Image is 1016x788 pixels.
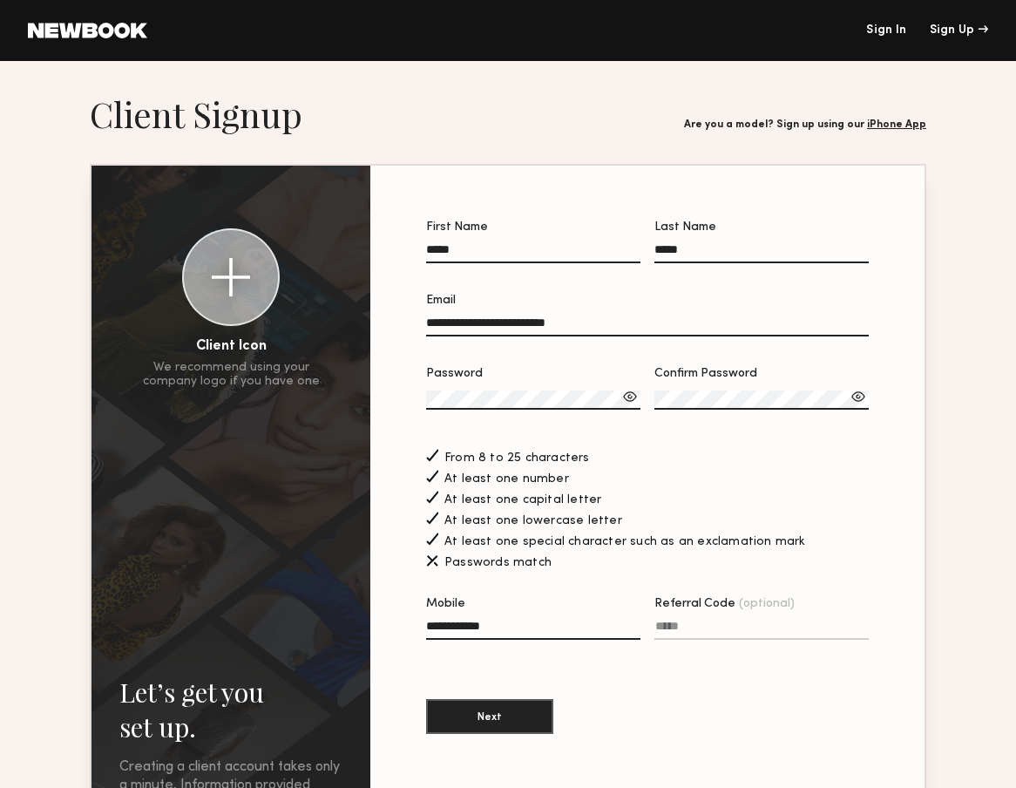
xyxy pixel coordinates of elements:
[426,316,869,336] input: Email
[426,221,640,234] div: First Name
[444,515,622,527] span: At least one lowercase letter
[739,598,795,610] span: (optional)
[426,243,640,263] input: First Name
[426,598,640,610] div: Mobile
[444,536,806,548] span: At least one special character such as an exclamation mark
[654,221,869,234] div: Last Name
[444,452,590,465] span: From 8 to 25 characters
[654,243,869,263] input: Last Name
[867,119,926,130] a: iPhone App
[684,119,926,131] div: Are you a model? Sign up using our
[654,598,869,610] div: Referral Code
[426,295,869,307] div: Email
[444,473,569,486] span: At least one number
[654,391,869,410] input: Confirm Password
[119,675,342,744] h2: Let’s get you set up.
[90,92,302,136] h1: Client Signup
[444,557,552,569] span: Passwords match
[143,361,320,389] div: We recommend using your company logo if you have one
[196,340,267,354] div: Client Icon
[444,494,601,506] span: At least one capital letter
[426,620,640,640] input: Mobile
[426,391,640,410] input: Password
[426,368,640,380] div: Password
[866,24,906,37] a: Sign In
[654,620,869,640] input: Referral Code(optional)
[426,699,553,734] button: Next
[930,24,988,37] div: Sign Up
[654,368,869,380] div: Confirm Password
